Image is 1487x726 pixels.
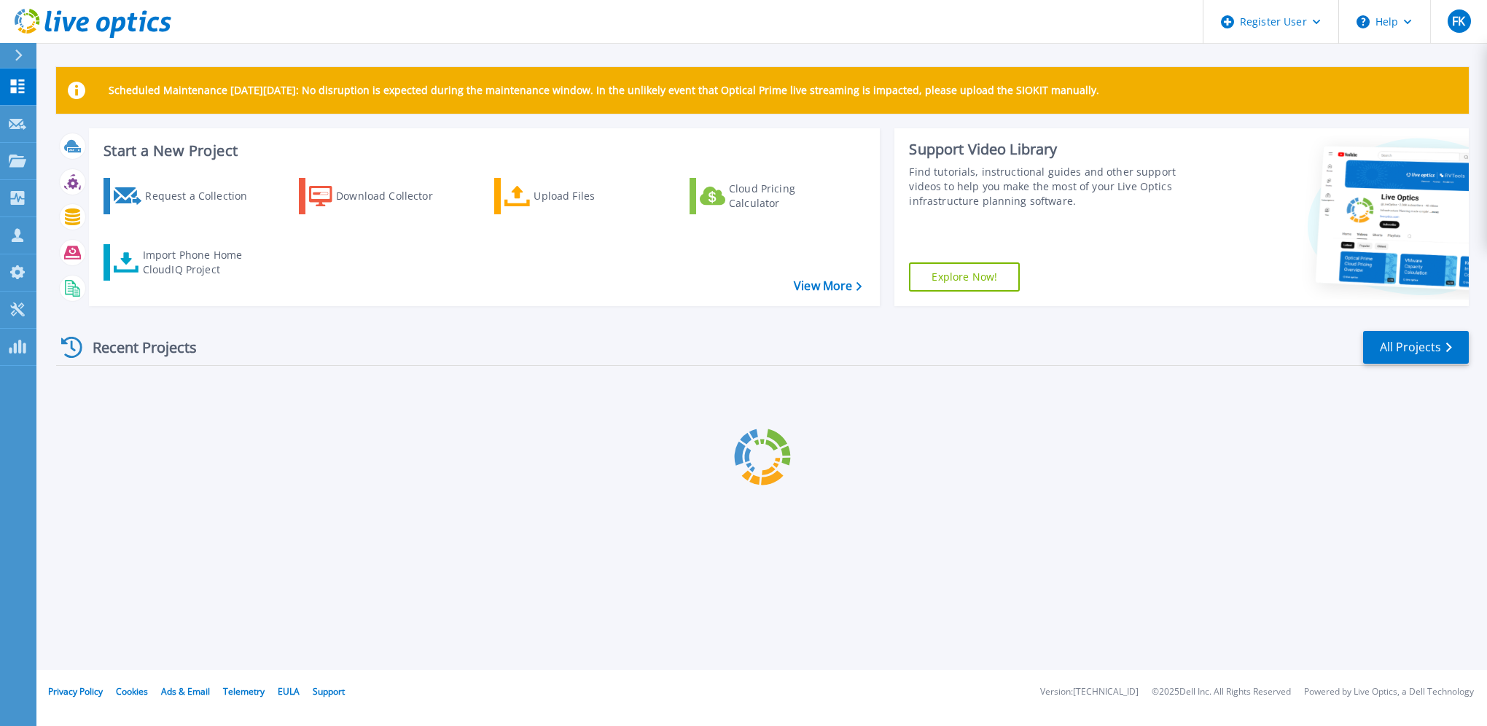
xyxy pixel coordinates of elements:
span: FK [1452,15,1465,27]
a: Cookies [116,685,148,698]
a: Explore Now! [909,262,1020,292]
a: Ads & Email [161,685,210,698]
div: Download Collector [336,181,453,211]
li: Powered by Live Optics, a Dell Technology [1304,687,1474,697]
div: Request a Collection [145,181,262,211]
a: Privacy Policy [48,685,103,698]
li: Version: [TECHNICAL_ID] [1040,687,1139,697]
div: Recent Projects [56,329,216,365]
a: Upload Files [494,178,657,214]
a: Cloud Pricing Calculator [690,178,852,214]
a: View More [794,279,862,293]
a: Download Collector [299,178,461,214]
p: Scheduled Maintenance [DATE][DATE]: No disruption is expected during the maintenance window. In t... [109,85,1099,96]
a: Telemetry [223,685,265,698]
div: Find tutorials, instructional guides and other support videos to help you make the most of your L... [909,165,1203,208]
h3: Start a New Project [104,143,862,159]
a: EULA [278,685,300,698]
li: © 2025 Dell Inc. All Rights Reserved [1152,687,1291,697]
div: Cloud Pricing Calculator [729,181,846,211]
div: Import Phone Home CloudIQ Project [143,248,257,277]
div: Upload Files [534,181,650,211]
a: All Projects [1363,331,1469,364]
div: Support Video Library [909,140,1203,159]
a: Request a Collection [104,178,266,214]
a: Support [313,685,345,698]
